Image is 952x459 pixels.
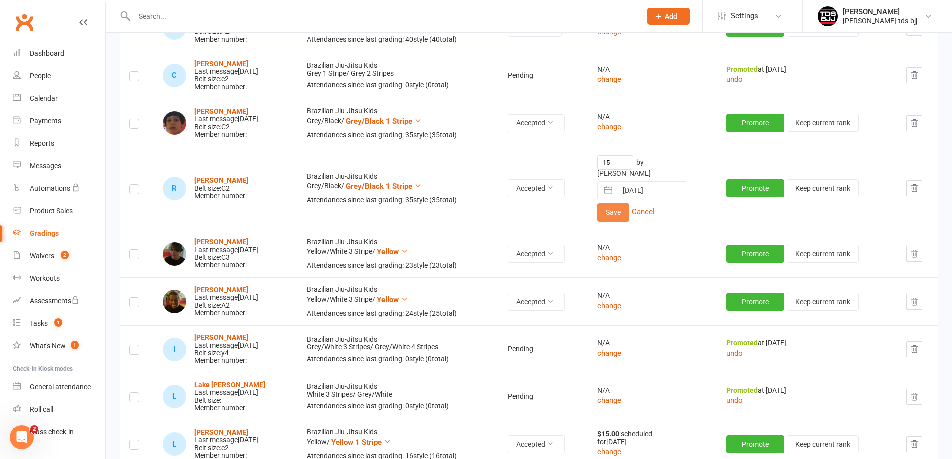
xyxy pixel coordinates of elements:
[30,117,61,125] div: Payments
[647,8,690,25] button: Add
[726,435,784,453] button: Promote
[597,387,708,394] div: N/A
[597,121,621,133] button: change
[13,110,105,132] a: Payments
[787,114,859,132] button: Keep current rank
[13,87,105,110] a: Calendar
[163,177,186,200] div: Rohan Clarke
[508,114,565,132] button: Accepted
[194,107,248,115] a: [PERSON_NAME]
[30,162,61,170] div: Messages
[508,245,565,263] button: Accepted
[377,246,408,258] button: Yellow
[131,9,634,23] input: Search...
[597,430,621,438] strong: $15.00
[726,339,758,347] strong: Promoted
[375,343,438,351] span: Grey/White 4 Stripes
[351,69,394,77] span: Grey 2 Stripes
[30,297,79,305] div: Assessments
[194,60,248,68] strong: [PERSON_NAME]
[13,421,105,443] a: Class kiosk mode
[194,177,248,200] div: Belt size: C2 Member number:
[194,115,258,123] div: Last message [DATE]
[377,295,399,304] span: Yellow
[597,446,621,458] button: change
[13,398,105,421] a: Roll call
[13,177,105,200] a: Automations
[30,342,66,350] div: What's New
[346,180,422,192] button: Grey/Black 1 Stripe
[13,245,105,267] a: Waivers 2
[194,342,258,349] div: Last message [DATE]
[346,115,422,127] button: Grey/Black 1 Stripe
[307,196,490,204] div: Attendances since last grading: 35 style ( 35 total)
[597,66,708,73] div: N/A
[307,131,490,139] div: Attendances since last grading: 35 style ( 35 total)
[818,6,838,26] img: thumb_image1696914579.png
[30,428,74,436] div: Class check-in
[726,245,784,263] button: Promote
[194,238,258,269] div: Belt size: C3 Member number:
[13,290,105,312] a: Assessments
[726,387,888,394] div: at [DATE]
[307,355,490,363] div: Attendances since last grading: 0 style ( 0 total)
[597,73,621,85] button: change
[163,385,186,408] div: Lake Hobson
[665,12,677,20] span: Add
[194,333,248,341] strong: [PERSON_NAME]
[163,111,186,135] img: Darius Clarke
[377,247,399,256] span: Yellow
[13,222,105,245] a: Gradings
[787,245,859,263] button: Keep current rank
[194,108,258,139] div: Belt size: C2 Member number:
[726,386,758,394] strong: Promoted
[346,182,412,191] span: Grey/Black 1 Stripe
[331,438,382,447] span: Yellow 1 Stripe
[298,325,499,373] td: Brazilian Jiu-Jitsu Kids Grey/White 3 Stripes /
[731,5,758,27] span: Settings
[194,381,265,389] a: Lake [PERSON_NAME]
[632,206,655,218] button: Cancel
[377,294,408,306] button: Yellow
[787,435,859,453] button: Keep current rank
[597,292,708,299] div: N/A
[307,81,490,89] div: Attendances since last grading: 0 style ( 0 total)
[597,158,651,177] span: by [PERSON_NAME]
[30,184,70,192] div: Automations
[13,132,105,155] a: Reports
[13,155,105,177] a: Messages
[307,36,490,43] div: Attendances since last grading: 40 style ( 40 total)
[13,335,105,357] a: What's New1
[30,425,38,433] span: 2
[508,179,565,197] button: Accepted
[726,65,758,73] strong: Promoted
[307,310,490,317] div: Attendances since last grading: 24 style ( 25 total)
[597,113,708,121] div: N/A
[726,179,784,197] button: Promote
[30,319,48,327] div: Tasks
[30,405,53,413] div: Roll call
[30,139,54,147] div: Reports
[13,65,105,87] a: People
[30,207,73,215] div: Product Sales
[163,432,186,456] div: Lochlan Howard
[307,402,490,410] div: Attendances since last grading: 0 style ( 0 total)
[54,318,62,327] span: 1
[726,394,743,406] button: undo
[194,286,248,294] a: [PERSON_NAME]
[597,252,621,264] button: change
[30,229,59,237] div: Gradings
[357,390,392,398] span: Grey/White
[10,425,34,449] iframe: Intercom live chat
[726,293,784,311] button: Promote
[163,64,186,87] div: Chelsea Carmona-Diaz
[163,242,186,266] img: Rory Day
[194,428,248,436] a: [PERSON_NAME]
[508,71,533,79] span: Pending
[71,341,79,349] span: 1
[194,334,258,365] div: Belt size: y4 Member number:
[30,252,54,260] div: Waivers
[508,293,565,311] button: Accepted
